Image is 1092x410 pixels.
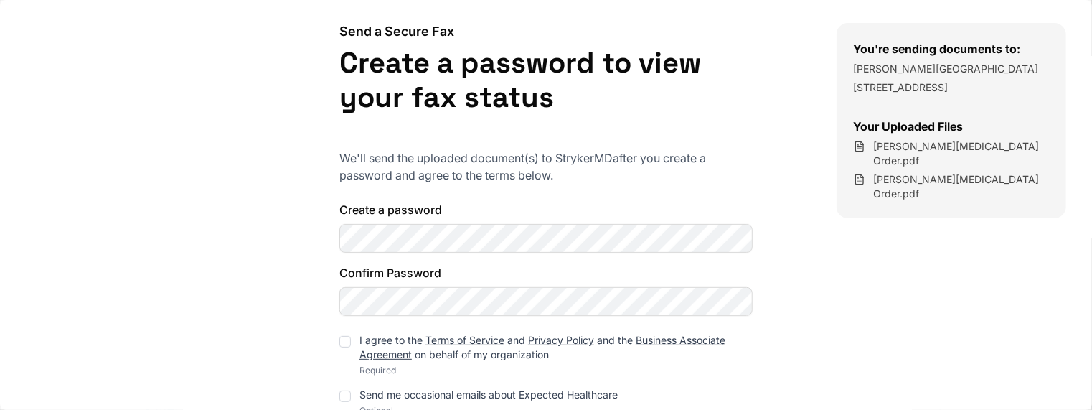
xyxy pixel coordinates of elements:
h3: Your Uploaded Files [854,118,1049,135]
p: [PERSON_NAME][GEOGRAPHIC_DATA] [854,62,1049,76]
a: Privacy Policy [528,334,594,346]
span: Megan Breast Ultrasound Order.pdf [874,172,1049,201]
h1: Create a password to view your fax status [339,46,753,115]
h3: You're sending documents to: [854,40,1049,57]
span: Megan Breast Ultrasound Order.pdf [874,139,1049,168]
label: Confirm Password [339,264,753,281]
h2: Send a Secure Fax [339,23,753,40]
a: Terms of Service [425,334,504,346]
div: Required [359,365,753,376]
label: Create a password [339,201,753,218]
label: Send me occasional emails about Expected Healthcare [359,388,618,401]
label: I agree to the and and the on behalf of my organization [359,334,725,360]
p: We'll send the uploaded document(s) to StrykerMD after you create a password and agree to the ter... [339,149,753,184]
p: [STREET_ADDRESS] [854,80,1049,95]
